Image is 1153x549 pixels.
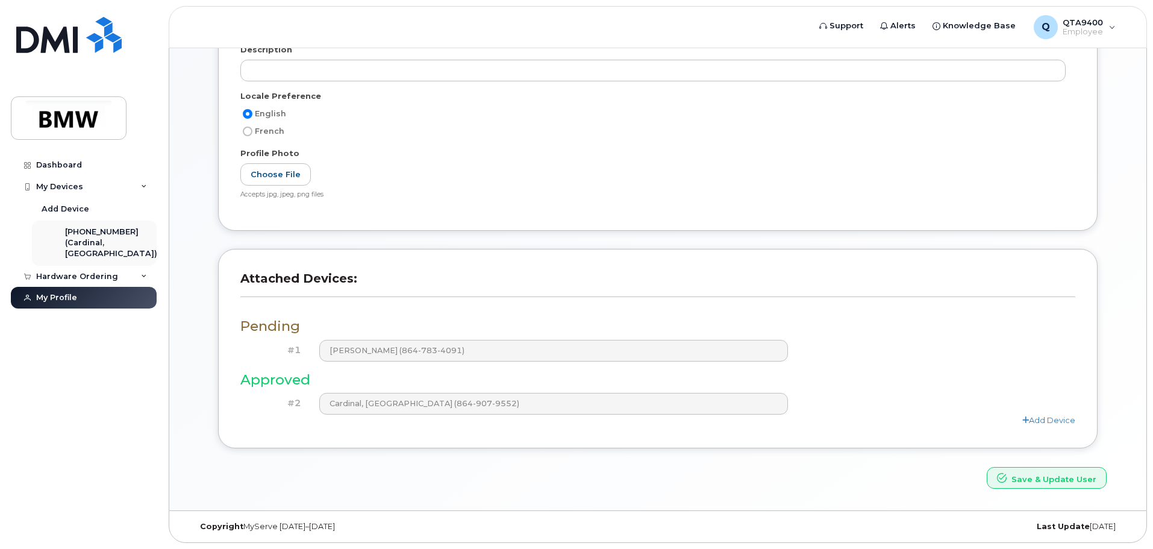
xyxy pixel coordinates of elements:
a: Alerts [872,14,924,38]
h3: Pending [240,319,1075,334]
div: QTA9400 [1025,15,1124,39]
a: Knowledge Base [924,14,1024,38]
span: Support [830,20,863,32]
input: English [243,109,252,119]
h4: #2 [249,398,301,409]
label: Profile Photo [240,148,299,159]
h3: Approved [240,372,1075,387]
label: Description [240,44,292,55]
label: Locale Preference [240,90,321,102]
div: MyServe [DATE]–[DATE] [191,522,502,532]
span: Knowledge Base [943,20,1016,32]
label: Choose File [240,163,311,186]
span: French [255,127,284,136]
button: Save & Update User [987,467,1107,489]
span: Alerts [890,20,916,32]
iframe: Messenger Launcher [1101,497,1144,540]
span: Employee [1063,27,1103,37]
div: [DATE] [813,522,1125,532]
a: Support [811,14,872,38]
a: Add Device [1022,415,1075,425]
input: French [243,127,252,136]
strong: Last Update [1037,522,1090,531]
span: QTA9400 [1063,17,1103,27]
span: Q [1042,20,1050,34]
div: Accepts jpg, jpeg, png files [240,190,1066,199]
h4: #1 [249,345,301,356]
strong: Copyright [200,522,243,531]
span: English [255,109,286,118]
h3: Attached Devices: [240,271,1075,297]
